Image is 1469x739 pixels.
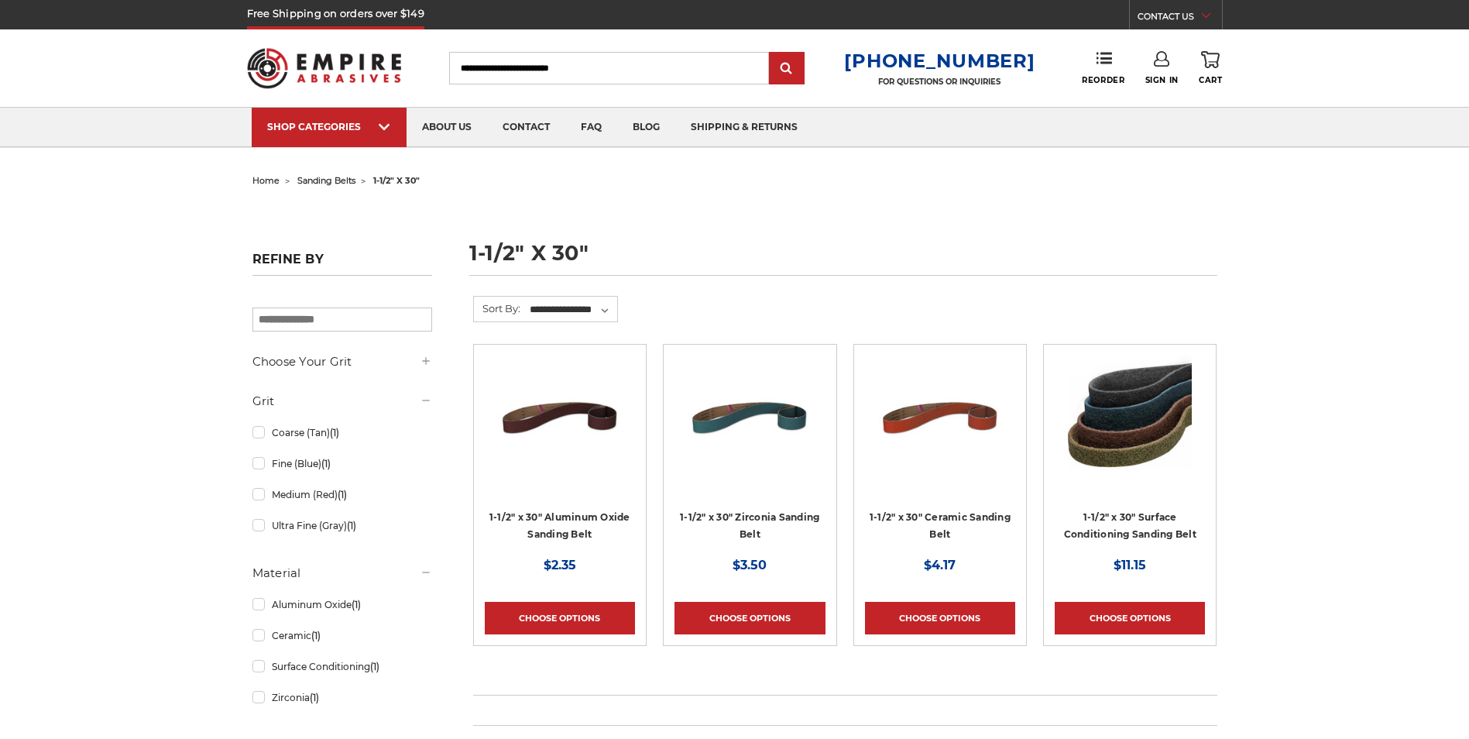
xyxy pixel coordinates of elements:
[252,622,432,649] a: Ceramic(1)
[338,489,347,500] span: (1)
[1068,356,1192,479] img: 1.5"x30" Surface Conditioning Sanding Belts
[1082,51,1124,84] a: Reorder
[565,108,617,147] a: faq
[487,108,565,147] a: contact
[544,558,576,572] span: $2.35
[252,419,432,446] a: Coarse (Tan)(1)
[469,242,1217,276] h1: 1-1/2" x 30"
[1199,51,1222,85] a: Cart
[844,50,1035,72] a: [PHONE_NUMBER]
[247,38,402,98] img: Empire Abrasives
[675,108,813,147] a: shipping & returns
[865,356,1015,506] a: 1-1/2" x 30" Sanding Belt - Ceramic
[1114,558,1146,572] span: $11.15
[407,108,487,147] a: about us
[252,684,432,711] a: Zirconia(1)
[252,481,432,508] a: Medium (Red)(1)
[771,53,802,84] input: Submit
[267,121,391,132] div: SHOP CATEGORIES
[252,653,432,680] a: Surface Conditioning(1)
[865,602,1015,634] a: Choose Options
[297,175,355,186] a: sanding belts
[1055,602,1205,634] a: Choose Options
[674,356,825,506] a: 1-1/2" x 30" Sanding Belt - Zirconia
[1055,356,1205,506] a: 1.5"x30" Surface Conditioning Sanding Belts
[311,630,321,641] span: (1)
[347,520,356,531] span: (1)
[252,352,432,371] h5: Choose Your Grit
[1064,511,1196,541] a: 1-1/2" x 30" Surface Conditioning Sanding Belt
[485,602,635,634] a: Choose Options
[330,427,339,438] span: (1)
[680,511,819,541] a: 1-1/2" x 30" Zirconia Sanding Belt
[617,108,675,147] a: blog
[252,564,432,583] h5: Material
[252,591,432,618] a: Aluminum Oxide(1)
[844,77,1035,87] p: FOR QUESTIONS OR INQUIRIES
[252,512,432,539] a: Ultra Fine (Gray)(1)
[527,298,617,321] select: Sort By:
[489,511,630,541] a: 1-1/2" x 30" Aluminum Oxide Sanding Belt
[373,175,420,186] span: 1-1/2" x 30"
[1082,75,1124,85] span: Reorder
[352,599,361,610] span: (1)
[321,458,331,469] span: (1)
[924,558,956,572] span: $4.17
[878,356,1002,479] img: 1-1/2" x 30" Sanding Belt - Ceramic
[1199,75,1222,85] span: Cart
[252,450,432,477] a: Fine (Blue)(1)
[252,252,432,276] h5: Refine by
[252,392,432,411] h5: Grit
[1145,75,1179,85] span: Sign In
[370,661,379,672] span: (1)
[1138,8,1222,29] a: CONTACT US
[870,511,1011,541] a: 1-1/2" x 30" Ceramic Sanding Belt
[485,356,635,506] a: 1-1/2" x 30" Sanding Belt - Aluminum Oxide
[733,558,767,572] span: $3.50
[474,297,520,320] label: Sort By:
[688,356,812,479] img: 1-1/2" x 30" Sanding Belt - Zirconia
[674,602,825,634] a: Choose Options
[310,692,319,703] span: (1)
[498,356,622,479] img: 1-1/2" x 30" Sanding Belt - Aluminum Oxide
[252,175,280,186] a: home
